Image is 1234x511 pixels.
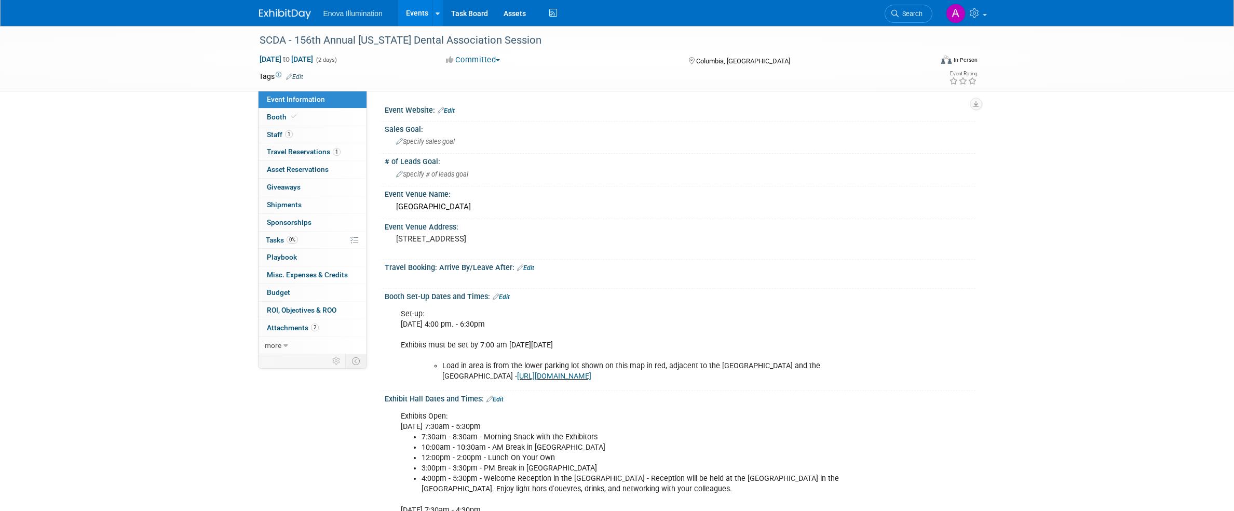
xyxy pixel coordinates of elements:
span: Staff [267,130,293,139]
a: Playbook [259,249,367,266]
a: Edit [286,73,303,80]
span: (2 days) [315,57,337,63]
li: 4:00pm - 5:30pm - Welcome Reception in the [GEOGRAPHIC_DATA] - Reception will be held at the [GEO... [422,474,855,494]
span: Search [899,10,923,18]
span: Shipments [267,200,302,209]
span: Asset Reservations [267,165,329,173]
i: Booth reservation complete [291,114,296,119]
span: 1 [333,148,341,156]
a: Edit [438,107,455,114]
li: 12:00pm - 2:00pm - Lunch On Your Own [422,453,855,463]
a: Booth [259,109,367,126]
span: [DATE] [DATE] [259,55,314,64]
span: Tasks [266,236,298,244]
div: Event Rating [949,71,977,76]
span: 0% [287,236,298,244]
td: Toggle Event Tabs [345,354,367,368]
span: Booth [267,113,299,121]
a: Attachments2 [259,319,367,337]
span: Sponsorships [267,218,311,226]
span: Attachments [267,324,319,332]
div: Event Venue Name: [385,186,975,199]
button: Committed [442,55,504,65]
div: Sales Goal: [385,122,975,135]
a: Asset Reservations [259,161,367,178]
span: Specify # of leads goal [396,170,468,178]
a: Tasks0% [259,232,367,249]
a: [URL][DOMAIN_NAME] [517,372,591,381]
div: # of Leads Goal: [385,154,975,167]
span: Playbook [267,253,297,261]
a: ROI, Objectives & ROO [259,302,367,319]
span: Columbia, [GEOGRAPHIC_DATA] [696,57,790,65]
div: Event Website: [385,102,975,116]
span: to [281,55,291,63]
span: Enova Illumination [323,9,383,18]
span: Event Information [267,95,325,103]
img: Format-Inperson.png [941,56,952,64]
span: 2 [311,324,319,331]
li: 3:00pm - 3:30pm - PM Break in [GEOGRAPHIC_DATA] [422,463,855,474]
span: Budget [267,288,290,297]
td: Personalize Event Tab Strip [328,354,346,368]
a: Giveaways [259,179,367,196]
div: Event Venue Address: [385,219,975,232]
a: Search [885,5,932,23]
div: In-Person [953,56,978,64]
li: 10:00am - 10:30am - AM Break in [GEOGRAPHIC_DATA] [422,442,855,453]
span: Travel Reservations [267,147,341,156]
a: Travel Reservations1 [259,143,367,160]
li: Load in area is from the lower parking lot shown on this map in red, adjacent to the [GEOGRAPHIC_... [442,361,855,382]
td: Tags [259,71,303,82]
a: Edit [517,264,534,272]
a: Edit [486,396,504,403]
a: Misc. Expenses & Credits [259,266,367,284]
img: Abby Nelson [946,4,966,23]
a: Budget [259,284,367,301]
a: Edit [493,293,510,301]
pre: [STREET_ADDRESS] [396,234,619,244]
div: SCDA - 156th Annual [US_STATE] Dental Association Session [256,31,917,50]
a: Event Information [259,91,367,108]
div: Booth Set-Up Dates and Times: [385,289,975,302]
span: 1 [285,130,293,138]
a: Staff1 [259,126,367,143]
a: Shipments [259,196,367,213]
div: Event Format [871,54,978,70]
div: Travel Booking: Arrive By/Leave After: [385,260,975,273]
span: ROI, Objectives & ROO [267,306,336,314]
span: Misc. Expenses & Credits [267,271,348,279]
a: Sponsorships [259,214,367,231]
div: Exhibit Hall Dates and Times: [385,391,975,405]
div: [GEOGRAPHIC_DATA] [392,199,968,215]
a: more [259,337,367,354]
div: Set-up: [DATE] 4:00 pm. - 6:30pm Exhibits must be set by 7:00 am [DATE][DATE] [394,304,861,387]
span: Specify sales goal [396,138,455,145]
li: 7:30am - 8:30am - Morning Snack with the Exhibitors [422,432,855,442]
img: ExhibitDay [259,9,311,19]
span: more [265,341,281,349]
span: Giveaways [267,183,301,191]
